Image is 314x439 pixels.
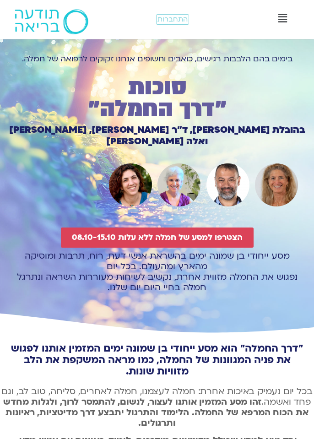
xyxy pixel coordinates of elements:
p: מסע ייחודי בן שמונה ימים בהשראת אנשי דעת, רוח, תרבות ומוסיקה מהארץ ומהעולם. בכל יום נפגוש את החמל... [9,251,305,293]
h1: בהובלת [PERSON_NAME], ד״ר [PERSON_NAME], [PERSON_NAME] ואלה [PERSON_NAME] [9,124,305,147]
span: התחברות [157,16,188,23]
h1: בימים בהם הלבבות רגישים, כואבים וחשופים אנחנו זקוקים לרפואה של חמלה. [9,54,305,64]
b: זהו מסע המזמין אותנו לעצור, לנשום, להתמסר לרוך, ולגלות מחדש את הכוח המרפא של החמלה. הלימוד והתרגו... [3,396,309,429]
span: הצטרפו למסע של חמלה ללא עלות 08.10-15.10 [72,233,243,242]
img: תודעה בריאה [15,9,88,34]
h1: סוכות ״דרך החמלה״ [9,76,305,119]
a: התחברות [156,14,189,25]
a: הצטרפו למסע של חמלה ללא עלות 08.10-15.10 [61,228,254,248]
h2: "דרך החמלה" הוא מסע ייחודי בן שמונה ימים המזמין אותנו לפגוש את פניה המגוונות של החמלה, כמו מראה ה... [9,343,305,377]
